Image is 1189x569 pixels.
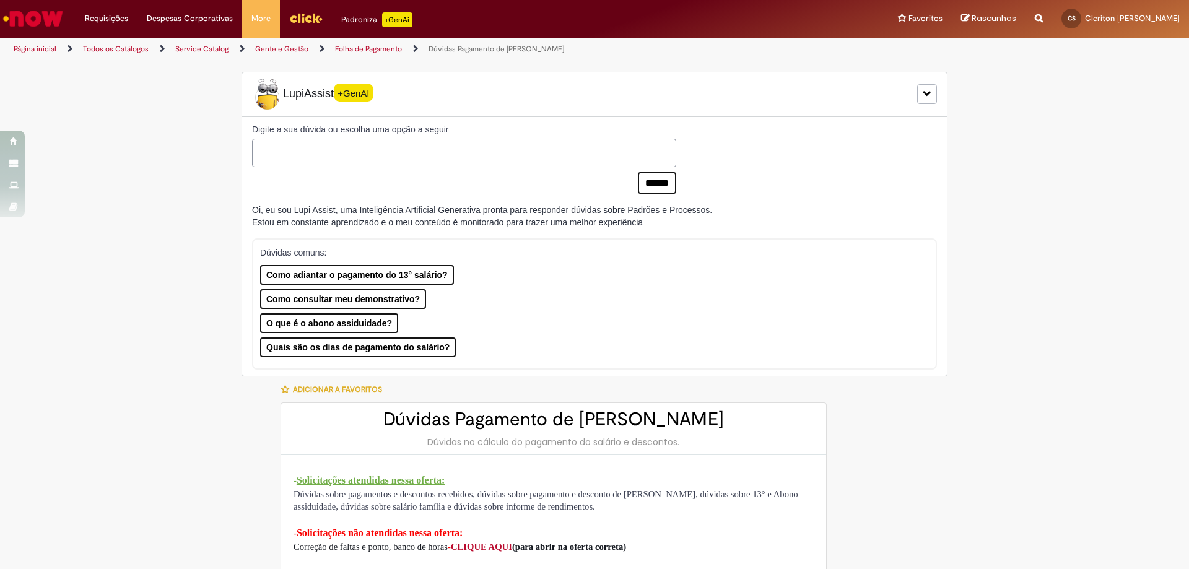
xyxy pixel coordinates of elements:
span: Rascunhos [972,12,1016,24]
span: Solicitações não atendidas nessa oferta: [297,528,463,538]
span: CS [1068,14,1076,22]
span: Solicitações atendidas nessa oferta: [297,475,445,485]
a: Página inicial [14,44,56,54]
p: Dúvidas comuns: [260,246,912,259]
span: Favoritos [908,12,943,25]
span: (para abrir na oferta correta) [512,542,626,552]
a: Folha de Pagamento [335,44,402,54]
span: Adicionar a Favoritos [293,384,382,394]
span: LupiAssist [252,79,373,110]
p: +GenAi [382,12,412,27]
span: Requisições [85,12,128,25]
a: Gente e Gestão [255,44,308,54]
span: - [294,476,297,485]
span: +GenAI [334,84,373,102]
span: - [448,542,451,552]
img: Lupi [252,79,283,110]
span: Correção de faltas e ponto, banco de horas [294,542,448,552]
a: Dúvidas Pagamento de [PERSON_NAME] [429,44,564,54]
button: O que é o abono assiduidade? [260,313,398,333]
p: Dúvidas sobre pagamentos e descontos recebidos, dúvidas sobre pagamento e desconto de [PERSON_NAM... [294,488,814,514]
div: LupiLupiAssist+GenAI [242,72,947,116]
ul: Trilhas de página [9,38,783,61]
img: click_logo_yellow_360x200.png [289,9,323,27]
a: Rascunhos [961,13,1016,25]
a: Service Catalog [175,44,229,54]
label: Digite a sua dúvida ou escolha uma opção a seguir [252,123,676,136]
div: Padroniza [341,12,412,27]
a: CLIQUE AQUI [451,542,512,552]
span: Despesas Corporativas [147,12,233,25]
button: Adicionar a Favoritos [281,376,389,402]
h2: Dúvidas Pagamento de [PERSON_NAME] [294,409,814,430]
button: Como adiantar o pagamento do 13° salário? [260,265,454,285]
span: Cleriton [PERSON_NAME] [1085,13,1180,24]
div: Dúvidas no cálculo do pagamento do salário e descontos. [294,436,814,448]
span: - [294,528,297,538]
a: Todos os Catálogos [83,44,149,54]
div: Oi, eu sou Lupi Assist, uma Inteligência Artificial Generativa pronta para responder dúvidas sobr... [252,204,712,228]
button: Como consultar meu demonstrativo? [260,289,426,309]
img: ServiceNow [1,6,65,31]
button: Quais são os dias de pagamento do salário? [260,337,456,357]
span: More [251,12,271,25]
